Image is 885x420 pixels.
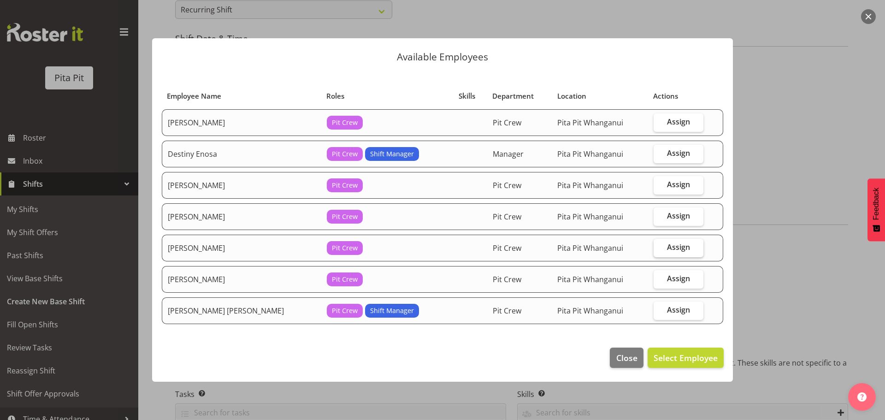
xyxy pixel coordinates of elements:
span: Pit Crew [493,243,521,253]
span: Pit Crew [493,306,521,316]
button: Select Employee [648,348,724,368]
td: [PERSON_NAME] [162,172,321,199]
td: [PERSON_NAME] [162,109,321,136]
span: Pit Crew [493,118,521,128]
span: Employee Name [167,91,221,101]
span: Shift Manager [370,149,414,159]
span: Pit Crew [332,243,358,253]
td: [PERSON_NAME] [162,203,321,230]
span: Pita Pit Whanganui [557,149,623,159]
span: Pit Crew [332,274,358,284]
td: [PERSON_NAME] [PERSON_NAME] [162,297,321,324]
span: Shift Manager [370,306,414,316]
td: Destiny Enosa [162,141,321,167]
span: Pit Crew [332,306,358,316]
span: Pita Pit Whanganui [557,212,623,222]
span: Close [616,352,637,364]
span: Assign [667,180,690,189]
span: Pit Crew [493,180,521,190]
span: Skills [459,91,475,101]
span: Pit Crew [493,212,521,222]
td: [PERSON_NAME] [162,235,321,261]
span: Assign [667,274,690,283]
span: Manager [493,149,524,159]
span: Pit Crew [332,149,358,159]
span: Actions [653,91,678,101]
button: Feedback - Show survey [867,178,885,241]
span: Pita Pit Whanganui [557,306,623,316]
p: Available Employees [161,52,724,62]
span: Pit Crew [493,274,521,284]
span: Location [557,91,586,101]
td: [PERSON_NAME] [162,266,321,293]
span: Pita Pit Whanganui [557,243,623,253]
span: Pit Crew [332,180,358,190]
span: Department [492,91,534,101]
span: Assign [667,148,690,158]
span: Assign [667,243,690,252]
span: Roles [326,91,344,101]
span: Pit Crew [332,118,358,128]
span: Assign [667,305,690,314]
span: Pita Pit Whanganui [557,118,623,128]
span: Assign [667,211,690,220]
span: Pita Pit Whanganui [557,180,623,190]
span: Select Employee [654,352,718,363]
span: Pit Crew [332,212,358,222]
span: Pita Pit Whanganui [557,274,623,284]
img: help-xxl-2.png [857,392,867,402]
span: Assign [667,117,690,126]
span: Feedback [872,188,880,220]
button: Close [610,348,643,368]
